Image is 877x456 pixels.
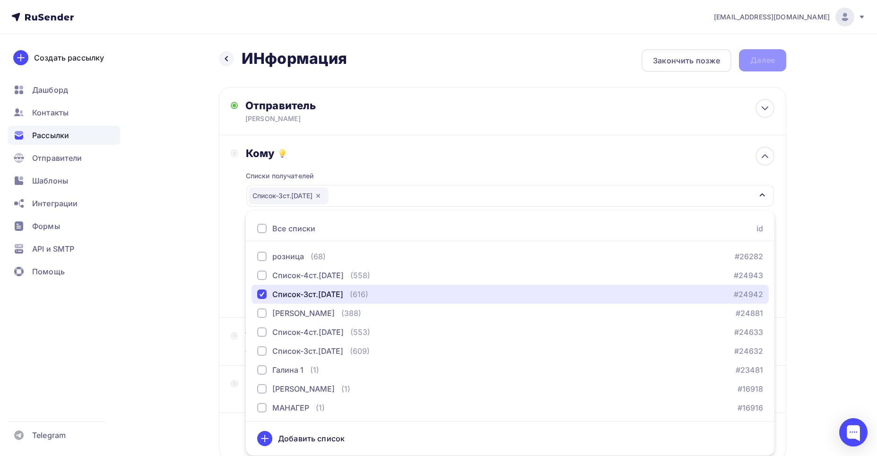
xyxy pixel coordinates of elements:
[350,345,370,357] div: (609)
[249,187,329,204] div: Список-3ст.[DATE]
[736,364,763,376] a: #23481
[32,198,78,209] span: Интеграции
[341,383,350,395] div: (1)
[32,266,65,277] span: Помощь
[245,344,414,354] div: Добавьте название письма
[245,99,450,112] div: Отправитель
[8,171,120,190] a: Шаблоны
[8,126,120,145] a: Рассылки
[246,147,774,160] div: Кому
[272,326,344,338] div: Список-4ст.[DATE]
[738,383,763,395] a: #16918
[272,270,344,281] div: Список-4ст.[DATE]
[272,289,343,300] div: Список-3ст.[DATE]
[350,326,370,338] div: (553)
[341,307,361,319] div: (388)
[32,430,66,441] span: Telegram
[350,289,368,300] div: (616)
[32,220,60,232] span: Формы
[32,152,82,164] span: Отправители
[734,326,763,338] a: #24633
[734,289,763,300] a: #24942
[734,345,763,357] a: #24632
[32,84,68,96] span: Дашборд
[34,52,104,63] div: Создать рассылку
[245,114,430,123] div: [PERSON_NAME]
[8,80,120,99] a: Дашборд
[714,12,830,22] span: [EMAIL_ADDRESS][DOMAIN_NAME]
[8,217,120,236] a: Формы
[272,345,343,357] div: Список-3ст.[DATE]
[736,307,763,319] a: #24881
[316,402,325,413] div: (1)
[272,223,315,234] div: Все списки
[32,175,68,186] span: Шаблоны
[738,402,763,413] a: #16916
[242,49,347,68] h2: ИНформация
[8,103,120,122] a: Контакты
[272,402,309,413] div: МАНАГЕР
[272,383,335,395] div: [PERSON_NAME]
[272,364,304,376] div: Галина 1
[32,130,69,141] span: Рассылки
[272,307,335,319] div: [PERSON_NAME]
[246,210,774,456] ul: Список-3ст.[DATE]
[272,251,304,262] div: розница
[32,243,74,254] span: API и SMTP
[310,364,319,376] div: (1)
[653,55,720,66] div: Закончить позже
[278,433,345,444] div: Добавить список
[735,251,763,262] a: #26282
[714,8,866,26] a: [EMAIL_ADDRESS][DOMAIN_NAME]
[734,270,763,281] a: #24943
[756,223,763,234] div: id
[311,251,326,262] div: (68)
[32,107,69,118] span: Контакты
[246,171,314,181] div: Списки получателей
[245,329,432,342] div: Тема
[246,184,774,207] button: Список-3ст.[DATE]
[350,270,370,281] div: (558)
[8,149,120,167] a: Отправители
